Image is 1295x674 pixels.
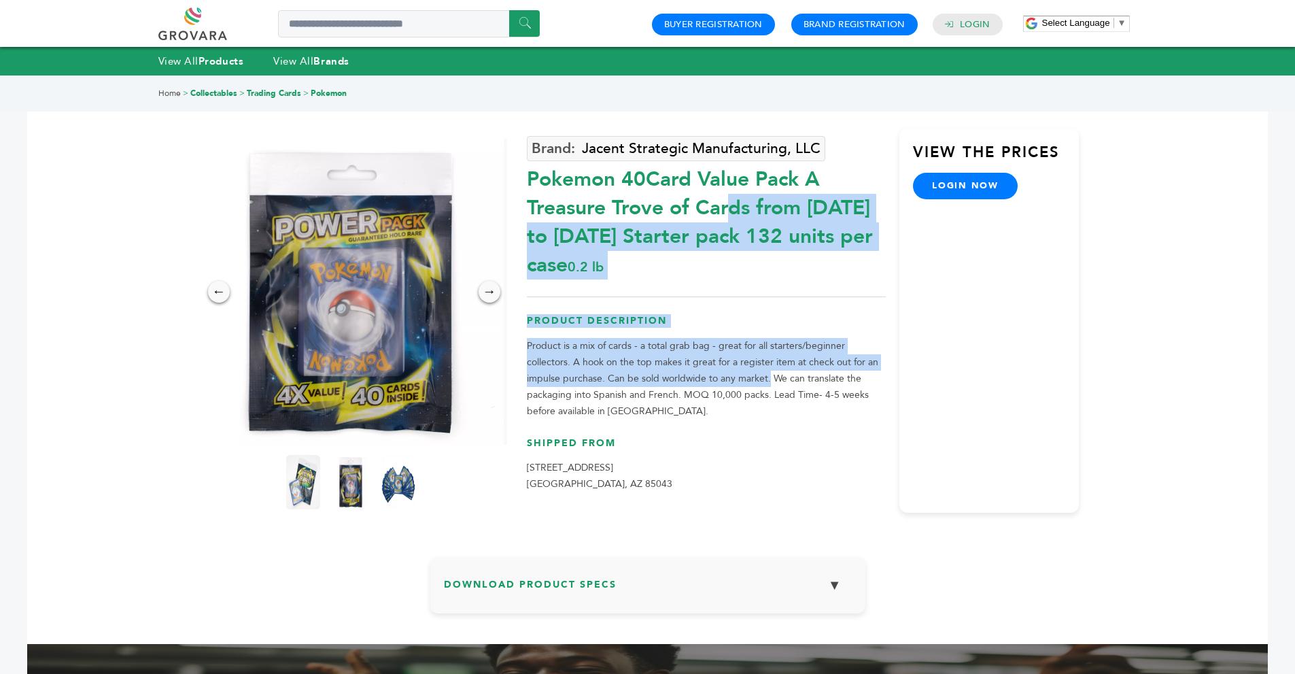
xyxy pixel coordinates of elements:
a: Buyer Registration [664,18,763,31]
span: > [239,88,245,99]
span: > [303,88,309,99]
h3: Shipped From [527,437,886,460]
img: Pokemon 40-Card Value Pack – A Treasure Trove of Cards from 1996 to 2024 - Starter pack! 132 unit... [334,455,368,509]
span: ▼ [1118,18,1126,28]
span: > [183,88,188,99]
a: Brand Registration [804,18,905,31]
a: Pokemon [311,88,347,99]
a: login now [913,173,1018,199]
span: Select Language [1042,18,1110,28]
a: Collectables [190,88,237,99]
p: [STREET_ADDRESS] [GEOGRAPHIC_DATA], AZ 85043 [527,460,886,492]
button: ▼ [818,571,852,600]
div: → [479,281,500,303]
img: Pokemon 40-Card Value Pack – A Treasure Trove of Cards from 1996 to 2024 - Starter pack! 132 unit... [381,455,415,509]
a: Trading Cards [247,88,301,99]
a: View AllProducts [158,54,244,68]
div: Pokemon 40Card Value Pack A Treasure Trove of Cards from [DATE] to [DATE] Starter pack 132 units ... [527,158,886,280]
a: Jacent Strategic Manufacturing, LLC [527,136,825,161]
strong: Products [198,54,243,68]
a: Login [960,18,990,31]
a: Select Language​ [1042,18,1126,28]
div: ← [208,281,230,303]
span: ​ [1113,18,1114,28]
h3: Download Product Specs [444,571,852,610]
h3: Product Description [527,314,886,338]
span: 0.2 lb [568,258,604,276]
h3: View the Prices [913,142,1079,173]
img: Pokemon 40-Card Value Pack – A Treasure Trove of Cards from 1996 to 2024 - Starter pack! 132 unit... [198,139,504,445]
a: Home [158,88,181,99]
input: Search a product or brand... [278,10,540,37]
a: View AllBrands [273,54,349,68]
strong: Brands [313,54,349,68]
img: Pokemon 40-Card Value Pack – A Treasure Trove of Cards from 1996 to 2024 - Starter pack! 132 unit... [286,455,320,509]
p: Product is a mix of cards - a total grab bag - great for all starters/beginner collectors. A hook... [527,338,886,420]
